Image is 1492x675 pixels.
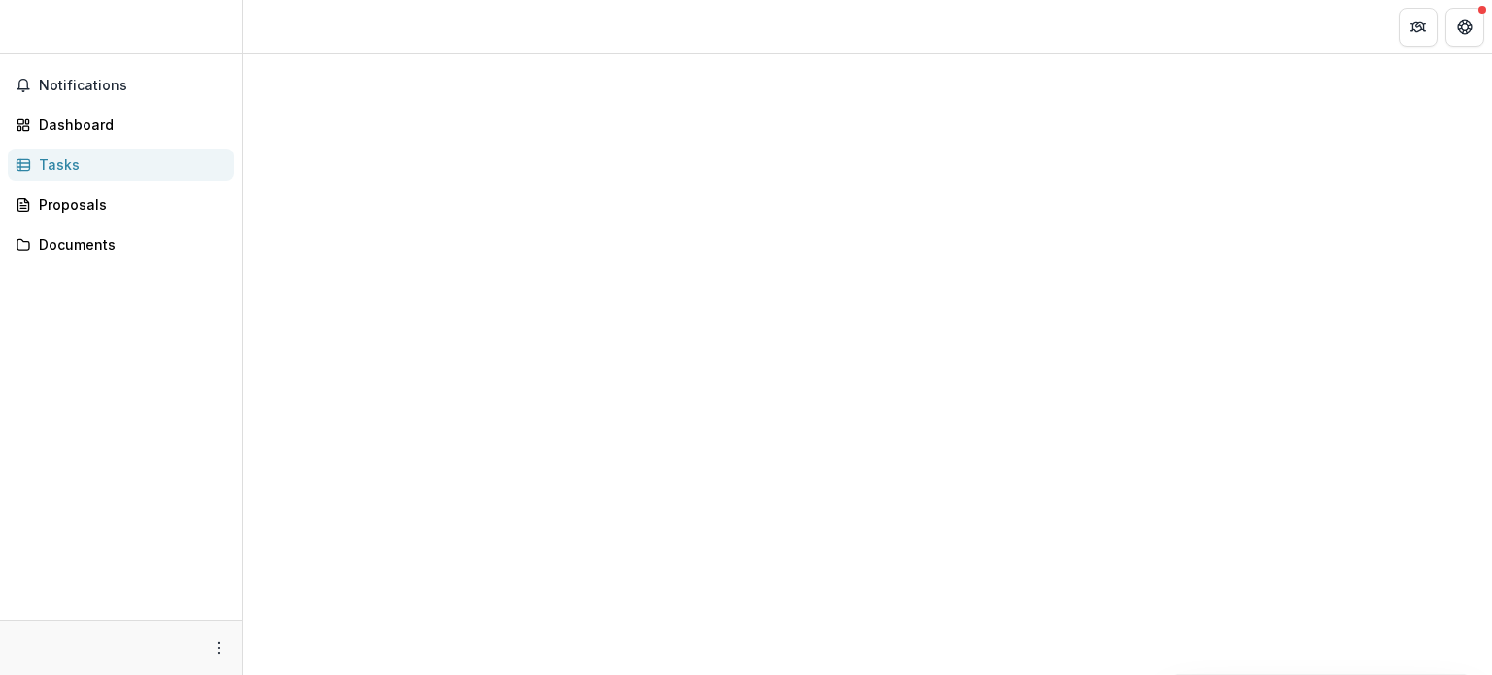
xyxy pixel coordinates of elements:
div: Documents [39,234,219,254]
div: Dashboard [39,115,219,135]
div: Tasks [39,154,219,175]
button: Partners [1399,8,1438,47]
button: Get Help [1445,8,1484,47]
a: Dashboard [8,109,234,141]
a: Proposals [8,188,234,220]
button: More [207,636,230,659]
a: Documents [8,228,234,260]
div: Proposals [39,194,219,215]
button: Notifications [8,70,234,101]
span: Notifications [39,78,226,94]
a: Tasks [8,149,234,181]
